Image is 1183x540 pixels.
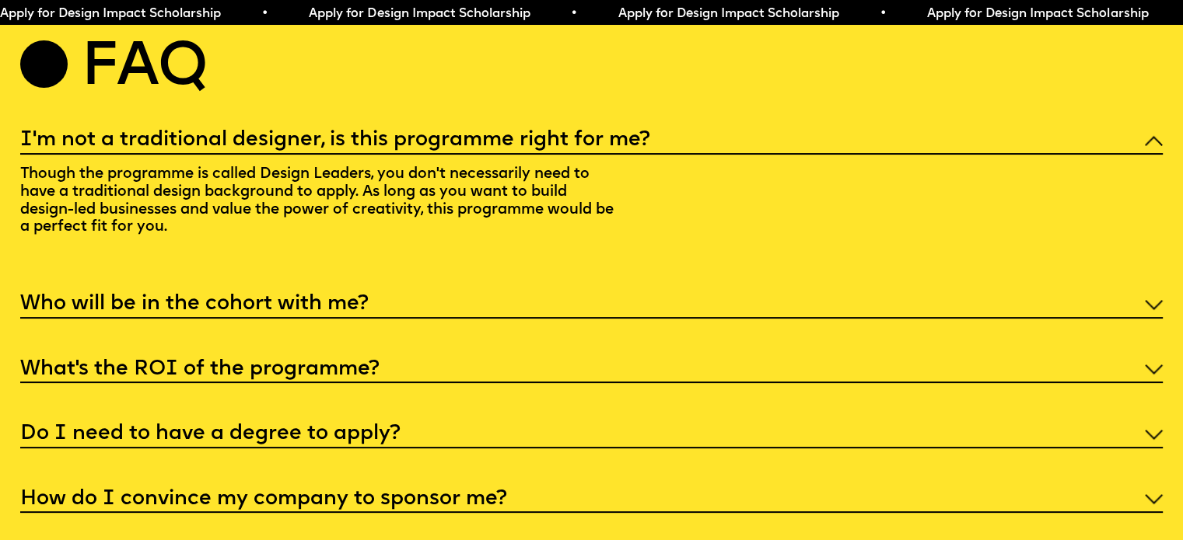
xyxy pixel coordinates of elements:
h5: How do I convince my company to sponsor me? [20,492,507,507]
span: • [880,8,887,20]
p: Though the programme is called Design Leaders, you don't necessarily need to have a traditional d... [20,155,618,254]
h2: Faq [81,44,207,96]
h5: I'm not a traditional designer, is this programme right for me? [20,133,650,148]
h5: Do I need to have a degree to apply? [20,427,401,442]
span: • [570,8,577,20]
span: • [261,8,268,20]
h5: What’s the ROI of the programme? [20,362,380,378]
h5: Who will be in the cohort with me? [20,297,369,312]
